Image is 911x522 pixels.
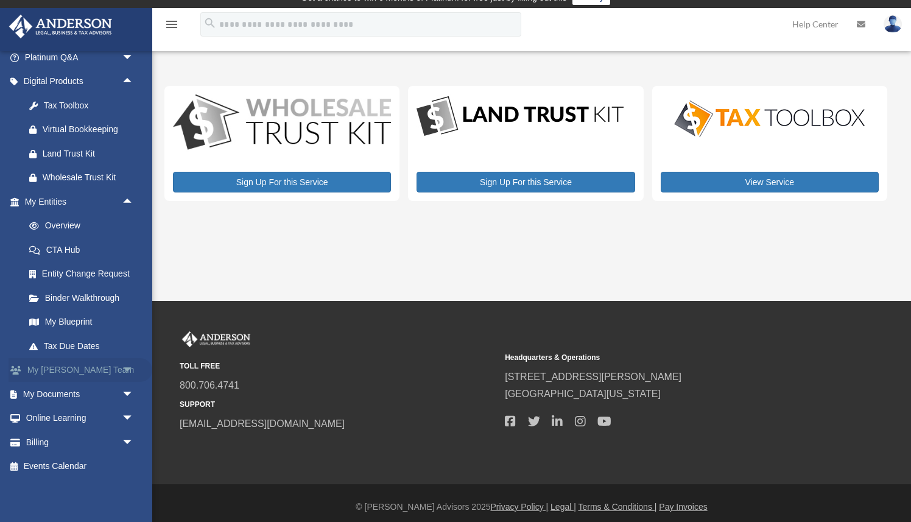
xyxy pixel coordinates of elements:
[122,69,146,94] span: arrow_drop_up
[43,98,131,113] div: Tax Toolbox
[9,406,152,431] a: Online Learningarrow_drop_down
[884,15,902,33] img: User Pic
[180,360,496,373] small: TOLL FREE
[17,166,146,190] a: Wholesale Trust Kit
[417,94,624,139] img: LandTrust_lgo-1.jpg
[17,334,152,358] a: Tax Due Dates
[164,17,179,32] i: menu
[203,16,217,30] i: search
[180,380,239,390] a: 800.706.4741
[659,502,707,512] a: Pay Invoices
[579,502,657,512] a: Terms & Conditions |
[122,358,146,383] span: arrow_drop_down
[173,94,391,152] img: WS-Trust-Kit-lgo-1.jpg
[122,382,146,407] span: arrow_drop_down
[43,146,131,161] div: Land Trust Kit
[180,398,496,411] small: SUPPORT
[550,502,576,512] a: Legal |
[43,170,131,185] div: Wholesale Trust Kit
[5,15,116,38] img: Anderson Advisors Platinum Portal
[17,214,152,238] a: Overview
[9,189,152,214] a: My Entitiesarrow_drop_up
[180,331,253,347] img: Anderson Advisors Platinum Portal
[491,502,549,512] a: Privacy Policy |
[9,45,152,69] a: Platinum Q&Aarrow_drop_down
[152,499,911,515] div: © [PERSON_NAME] Advisors 2025
[17,118,146,142] a: Virtual Bookkeeping
[122,430,146,455] span: arrow_drop_down
[417,172,635,192] a: Sign Up For this Service
[122,189,146,214] span: arrow_drop_up
[505,389,661,399] a: [GEOGRAPHIC_DATA][US_STATE]
[661,172,879,192] a: View Service
[9,382,152,406] a: My Documentsarrow_drop_down
[17,238,152,262] a: CTA Hub
[122,45,146,70] span: arrow_drop_down
[9,69,146,94] a: Digital Productsarrow_drop_up
[180,418,345,429] a: [EMAIL_ADDRESS][DOMAIN_NAME]
[9,430,152,454] a: Billingarrow_drop_down
[505,372,681,382] a: [STREET_ADDRESS][PERSON_NAME]
[173,172,391,192] a: Sign Up For this Service
[17,310,152,334] a: My Blueprint
[43,122,131,137] div: Virtual Bookkeeping
[9,358,152,383] a: My [PERSON_NAME] Teamarrow_drop_down
[17,262,152,286] a: Entity Change Request
[505,351,821,364] small: Headquarters & Operations
[17,286,152,310] a: Binder Walkthrough
[17,141,146,166] a: Land Trust Kit
[122,406,146,431] span: arrow_drop_down
[9,454,152,479] a: Events Calendar
[164,21,179,32] a: menu
[17,93,146,118] a: Tax Toolbox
